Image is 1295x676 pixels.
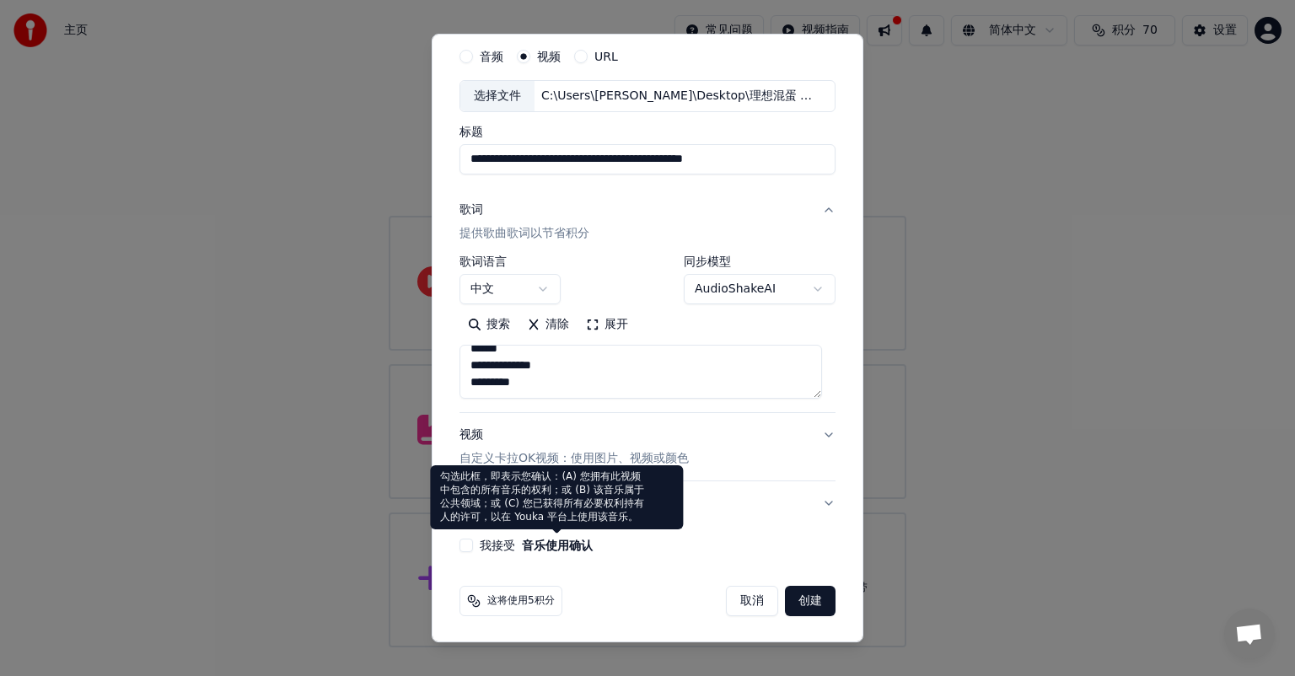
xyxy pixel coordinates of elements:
[459,126,836,137] label: 标题
[537,51,561,62] label: 视频
[459,427,689,467] div: 视频
[578,311,637,338] button: 展开
[459,255,836,412] div: 歌词提供歌曲歌词以节省积分
[460,81,535,111] div: 选择文件
[480,539,593,551] label: 我接受
[684,255,836,267] label: 同步模型
[459,255,561,267] label: 歌词语言
[519,311,578,338] button: 清除
[459,413,836,480] button: 视频自定义卡拉OK视频：使用图片、视频或颜色
[785,586,836,616] button: 创建
[726,586,778,616] button: 取消
[459,311,519,338] button: 搜索
[430,465,683,529] div: 勾选此框，即表示您确认：(A) 您拥有此视频中包含的所有音乐的权利；或 (B) 该音乐属于公共领域；或 (C) 您已获得所有必要权利持有人的许可，以在 Youka 平台上使用该音乐。
[459,188,836,255] button: 歌词提供歌曲歌词以节省积分
[480,51,503,62] label: 音频
[459,225,589,242] p: 提供歌曲歌词以节省积分
[594,51,618,62] label: URL
[487,594,555,608] span: 这将使用5积分
[522,539,593,551] button: 我接受
[459,450,689,467] p: 自定义卡拉OK视频：使用图片、视频或颜色
[459,201,483,218] div: 歌词
[535,88,821,105] div: C:\Users\[PERSON_NAME]\Desktop\理想混蛋 Bestards【離開的一路上 Farewell】Official Music Video.mp4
